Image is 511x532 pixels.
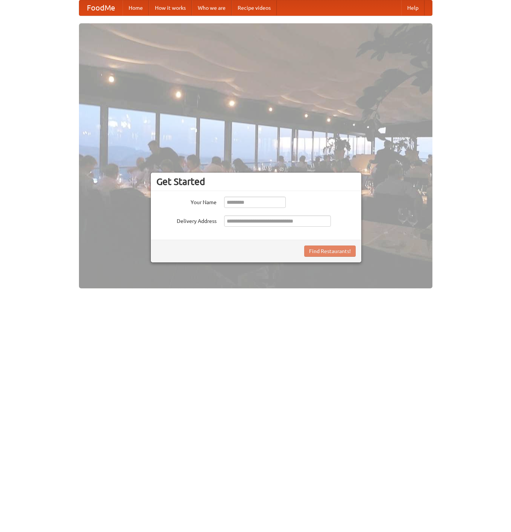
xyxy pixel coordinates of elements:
[304,246,356,257] button: Find Restaurants!
[156,176,356,187] h3: Get Started
[401,0,425,15] a: Help
[156,197,217,206] label: Your Name
[123,0,149,15] a: Home
[149,0,192,15] a: How it works
[232,0,277,15] a: Recipe videos
[192,0,232,15] a: Who we are
[79,0,123,15] a: FoodMe
[156,215,217,225] label: Delivery Address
